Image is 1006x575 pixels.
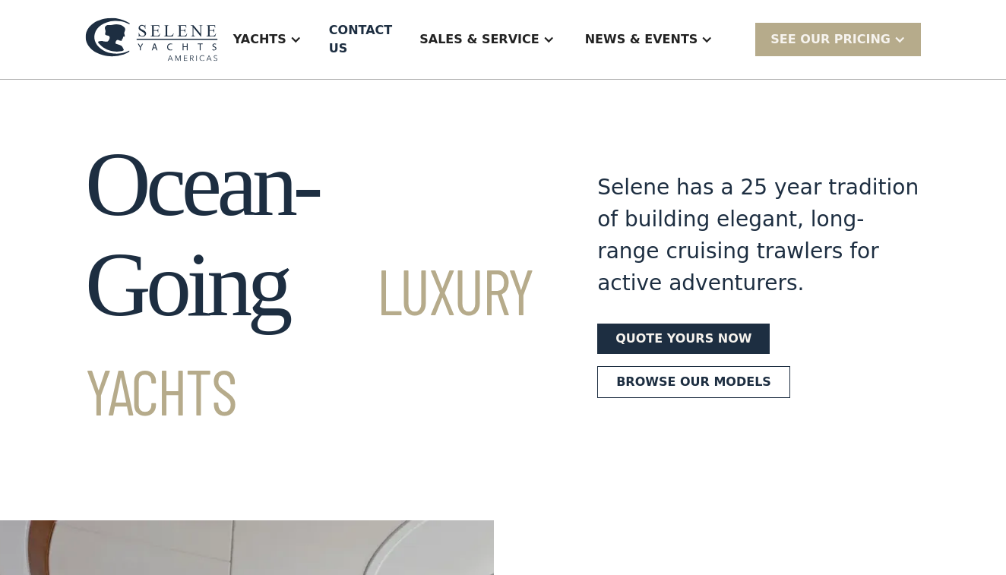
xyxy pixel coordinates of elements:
div: SEE Our Pricing [755,23,921,55]
h1: Ocean-Going [85,134,543,435]
div: Selene has a 25 year tradition of building elegant, long-range cruising trawlers for active adven... [597,172,921,299]
div: Sales & Service [404,9,569,70]
div: Yachts [233,30,286,49]
div: News & EVENTS [585,30,698,49]
div: News & EVENTS [570,9,729,70]
a: Quote yours now [597,324,770,354]
div: SEE Our Pricing [770,30,891,49]
img: logo [85,17,218,61]
div: Yachts [218,9,317,70]
div: Contact US [329,21,392,58]
span: Luxury Yachts [85,251,533,428]
div: Sales & Service [419,30,539,49]
a: Browse our models [597,366,790,398]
